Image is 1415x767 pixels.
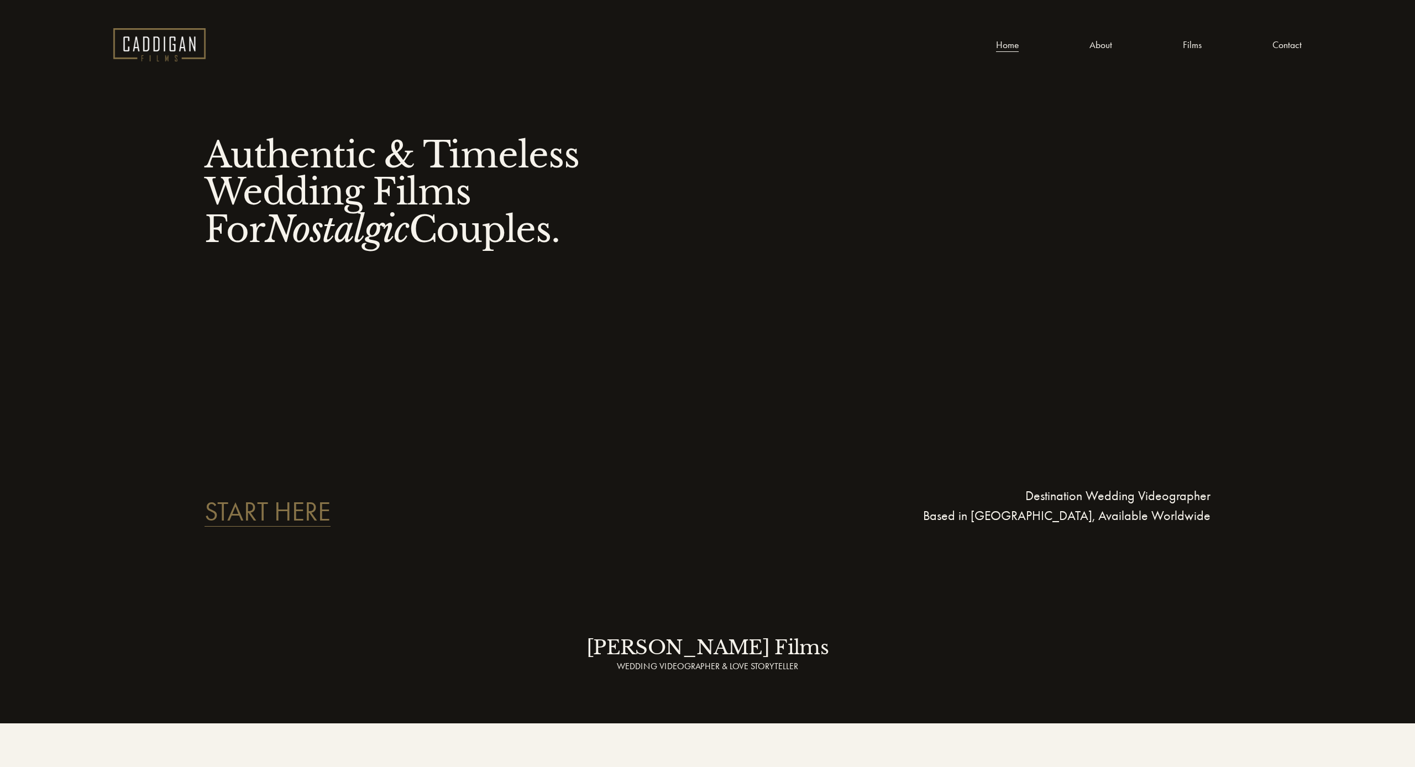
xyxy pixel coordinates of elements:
p: Destination Wedding Videographer Based in [GEOGRAPHIC_DATA], Available Worldwide [707,486,1210,526]
a: START HERE [205,499,331,526]
a: Home [996,36,1019,53]
a: Films [1183,36,1202,53]
em: Nostalgic [265,208,408,251]
img: Caddigan Films [113,28,206,61]
a: Contact [1272,36,1302,53]
h1: Authentic & Timeless Wedding Films For Couples. [205,136,707,249]
code: Wedding Videographer & Love Storyteller [617,661,798,671]
h3: [PERSON_NAME] Films [540,637,876,659]
a: About [1089,36,1112,53]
